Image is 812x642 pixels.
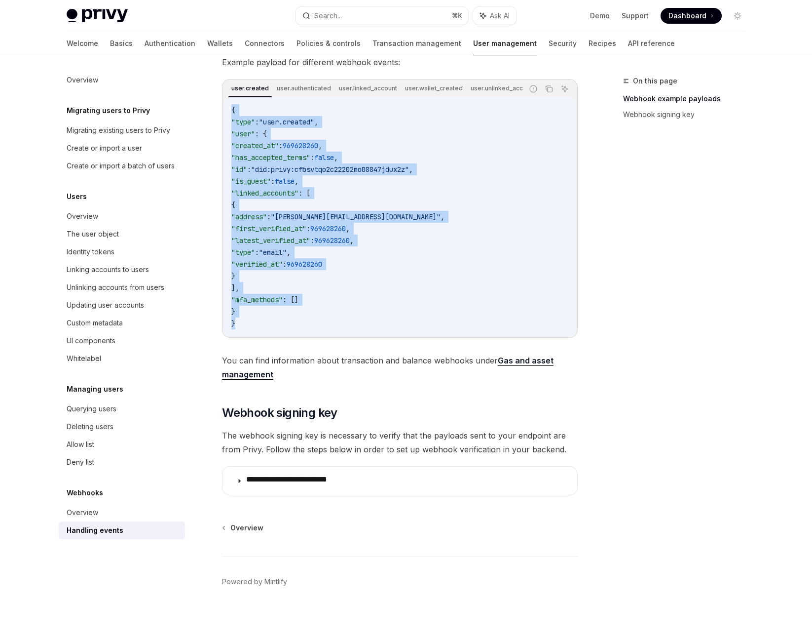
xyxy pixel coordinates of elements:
[283,141,318,150] span: 969628260
[350,236,354,245] span: ,
[314,153,334,162] span: false
[247,165,251,174] span: :
[549,32,577,55] a: Security
[314,10,342,22] div: Search...
[67,317,123,329] div: Custom metadata
[67,142,142,154] div: Create or import a user
[231,165,247,174] span: "id"
[67,246,114,258] div: Identity tokens
[67,191,87,202] h5: Users
[231,272,235,281] span: }
[231,283,239,292] span: ],
[259,248,287,257] span: "email"
[295,7,468,25] button: Search...⌘K
[310,153,314,162] span: :
[231,129,255,138] span: "user"
[283,295,298,304] span: : []
[207,32,233,55] a: Wallets
[543,82,555,95] button: Copy the contents from the code block
[67,281,164,293] div: Unlinking accounts from users
[372,32,461,55] a: Transaction management
[279,141,283,150] span: :
[296,32,361,55] a: Policies & controls
[59,350,185,367] a: Whitelabel
[255,129,267,138] span: : {
[67,383,123,395] h5: Managing users
[59,453,185,471] a: Deny list
[231,236,310,245] span: "latest_verified_at"
[67,228,119,240] div: The user object
[490,11,510,21] span: Ask AI
[283,260,287,269] span: :
[67,124,170,136] div: Migrating existing users to Privy
[67,456,94,468] div: Deny list
[730,8,745,24] button: Toggle dark mode
[59,157,185,175] a: Create or import a batch of users
[59,71,185,89] a: Overview
[59,400,185,418] a: Querying users
[255,118,259,126] span: :
[222,354,578,381] span: You can find information about transaction and balance webhooks under
[67,487,103,499] h5: Webhooks
[67,439,94,450] div: Allow list
[314,236,350,245] span: 969628260
[59,121,185,139] a: Migrating existing users to Privy
[668,11,706,21] span: Dashboard
[275,177,295,186] span: false
[334,153,338,162] span: ,
[67,421,113,433] div: Deleting users
[67,9,128,23] img: light logo
[267,212,271,221] span: :
[67,524,123,536] div: Handling events
[110,32,133,55] a: Basics
[255,248,259,257] span: :
[314,118,318,126] span: ,
[231,106,235,115] span: {
[231,141,279,150] span: "created_at"
[231,153,310,162] span: "has_accepted_terms"
[231,212,267,221] span: "address"
[59,504,185,522] a: Overview
[59,225,185,243] a: The user object
[336,82,400,94] div: user.linked_account
[67,264,149,276] div: Linking accounts to users
[230,523,263,533] span: Overview
[310,224,346,233] span: 969628260
[223,523,263,533] a: Overview
[473,7,517,25] button: Ask AI
[298,189,310,198] span: : [
[306,224,310,233] span: :
[259,118,314,126] span: "user.created"
[441,212,444,221] span: ,
[527,82,540,95] button: Report incorrect code
[589,32,616,55] a: Recipes
[67,74,98,86] div: Overview
[231,260,283,269] span: "verified_at"
[222,577,287,587] a: Powered by Mintlify
[231,295,283,304] span: "mfa_methods"
[67,32,98,55] a: Welcome
[452,12,462,20] span: ⌘ K
[59,296,185,314] a: Updating user accounts
[59,207,185,225] a: Overview
[67,507,98,519] div: Overview
[231,319,235,328] span: }
[271,212,441,221] span: "[PERSON_NAME][EMAIL_ADDRESS][DOMAIN_NAME]"
[67,299,144,311] div: Updating user accounts
[245,32,285,55] a: Connectors
[468,82,539,94] div: user.unlinked_account
[628,32,675,55] a: API reference
[661,8,722,24] a: Dashboard
[295,177,298,186] span: ,
[623,91,753,107] a: Webhook example payloads
[318,141,322,150] span: ,
[231,177,271,186] span: "is_guest"
[59,314,185,332] a: Custom metadata
[231,201,235,209] span: {
[310,236,314,245] span: :
[222,55,578,69] span: Example payload for different webhook events:
[346,224,350,233] span: ,
[271,177,275,186] span: :
[473,32,537,55] a: User management
[67,160,175,172] div: Create or import a batch of users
